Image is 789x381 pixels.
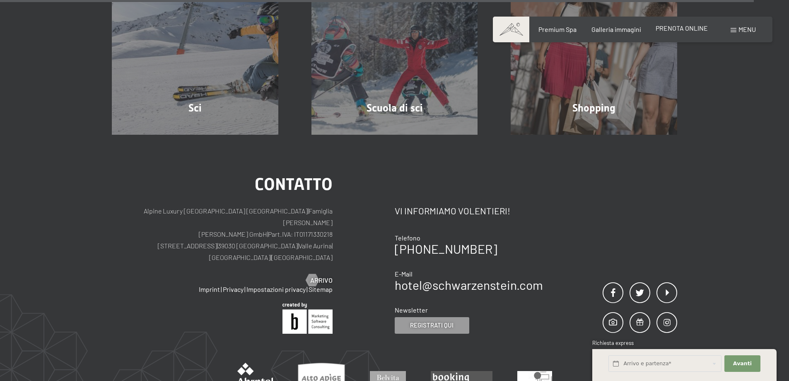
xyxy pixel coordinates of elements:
a: Imprint [199,285,220,293]
span: Newsletter [395,306,428,314]
span: | [306,285,308,293]
span: Scuola di sci [367,102,423,114]
span: | [244,285,246,293]
a: hotel@schwarzenstein.com [395,277,543,292]
span: Richiesta express [592,340,634,346]
span: | [217,242,218,250]
a: Arrivo [306,276,333,285]
span: Sci [188,102,202,114]
span: Menu [738,25,756,33]
span: Shopping [572,102,615,114]
span: | [308,207,309,215]
span: Vi informiamo volentieri! [395,205,510,216]
a: [PHONE_NUMBER] [395,241,497,256]
span: Arrivo [310,276,333,285]
p: Alpine Luxury [GEOGRAPHIC_DATA] [GEOGRAPHIC_DATA] Famiglia [PERSON_NAME] [PERSON_NAME] GmbH Part.... [112,205,333,263]
span: Contatto [255,175,333,194]
span: | [221,285,222,293]
span: | [267,230,268,238]
span: Telefono [395,234,420,242]
span: | [298,242,299,250]
a: Privacy [223,285,244,293]
button: Avanti [724,355,760,372]
span: Registrati qui [410,321,454,330]
span: Avanti [733,360,752,367]
a: PRENOTA ONLINE [656,24,708,32]
a: Sitemap [309,285,333,293]
span: E-Mail [395,270,413,278]
a: Premium Spa [538,25,577,33]
a: Impostazioni privacy [246,285,306,293]
img: Brandnamic GmbH | Leading Hospitality Solutions [282,303,333,334]
span: | [332,242,333,250]
a: Galleria immagini [591,25,641,33]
